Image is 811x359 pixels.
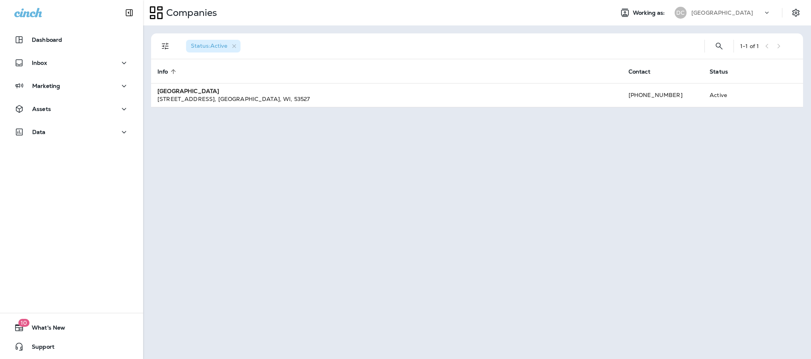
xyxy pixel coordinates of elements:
p: Companies [163,7,217,19]
span: Support [24,343,54,353]
strong: [GEOGRAPHIC_DATA] [157,87,219,95]
span: What's New [24,324,65,334]
span: Info [157,68,168,75]
span: Working as: [633,10,667,16]
td: Active [703,83,756,107]
button: Settings [789,6,803,20]
span: Status : Active [191,42,227,49]
p: Inbox [32,60,47,66]
div: [STREET_ADDRESS] , [GEOGRAPHIC_DATA] , WI , 53527 [157,95,616,103]
span: Contact [629,68,661,75]
div: Status:Active [186,40,241,52]
p: Dashboard [32,37,62,43]
span: Status [710,68,728,75]
div: DC [675,7,687,19]
div: 1 - 1 of 1 [740,43,759,49]
p: Data [32,129,46,135]
p: Marketing [32,83,60,89]
button: Marketing [8,78,135,94]
span: 10 [18,319,29,327]
button: Collapse Sidebar [118,5,140,21]
span: Contact [629,68,650,75]
button: Assets [8,101,135,117]
button: Search Companies [711,38,727,54]
span: Status [710,68,738,75]
p: Assets [32,106,51,112]
button: Filters [157,38,173,54]
p: [GEOGRAPHIC_DATA] [691,10,753,16]
button: Support [8,339,135,355]
button: Dashboard [8,32,135,48]
button: Inbox [8,55,135,71]
td: [PHONE_NUMBER] [622,83,703,107]
span: Info [157,68,178,75]
button: 10What's New [8,320,135,336]
button: Data [8,124,135,140]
